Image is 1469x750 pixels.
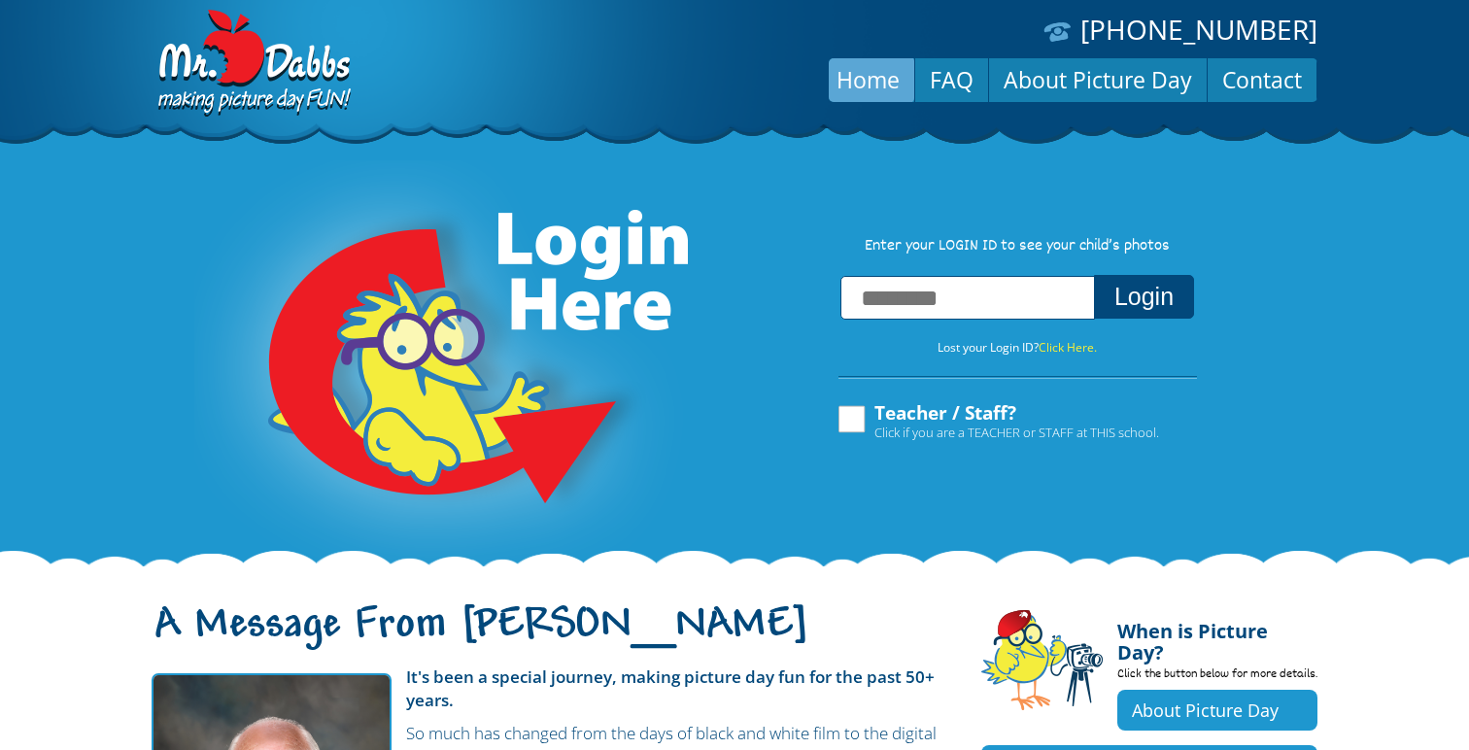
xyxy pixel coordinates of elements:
img: Login Here [194,160,692,568]
a: [PHONE_NUMBER] [1080,11,1317,48]
a: Home [822,56,914,103]
h1: A Message From [PERSON_NAME] [152,617,952,658]
a: About Picture Day [989,56,1207,103]
strong: It's been a special journey, making picture day fun for the past 50+ years. [406,665,935,711]
label: Teacher / Staff? [836,403,1159,440]
h4: When is Picture Day? [1117,609,1317,664]
p: Enter your LOGIN ID to see your child’s photos [818,236,1216,257]
a: Click Here. [1039,339,1097,356]
span: Click if you are a TEACHER or STAFF at THIS school. [874,423,1159,442]
p: Click the button below for more details. [1117,664,1317,690]
a: Contact [1208,56,1316,103]
a: FAQ [915,56,988,103]
img: Dabbs Company [152,10,354,119]
button: Login [1094,275,1194,319]
p: Lost your Login ID? [818,337,1216,358]
a: About Picture Day [1117,690,1317,731]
